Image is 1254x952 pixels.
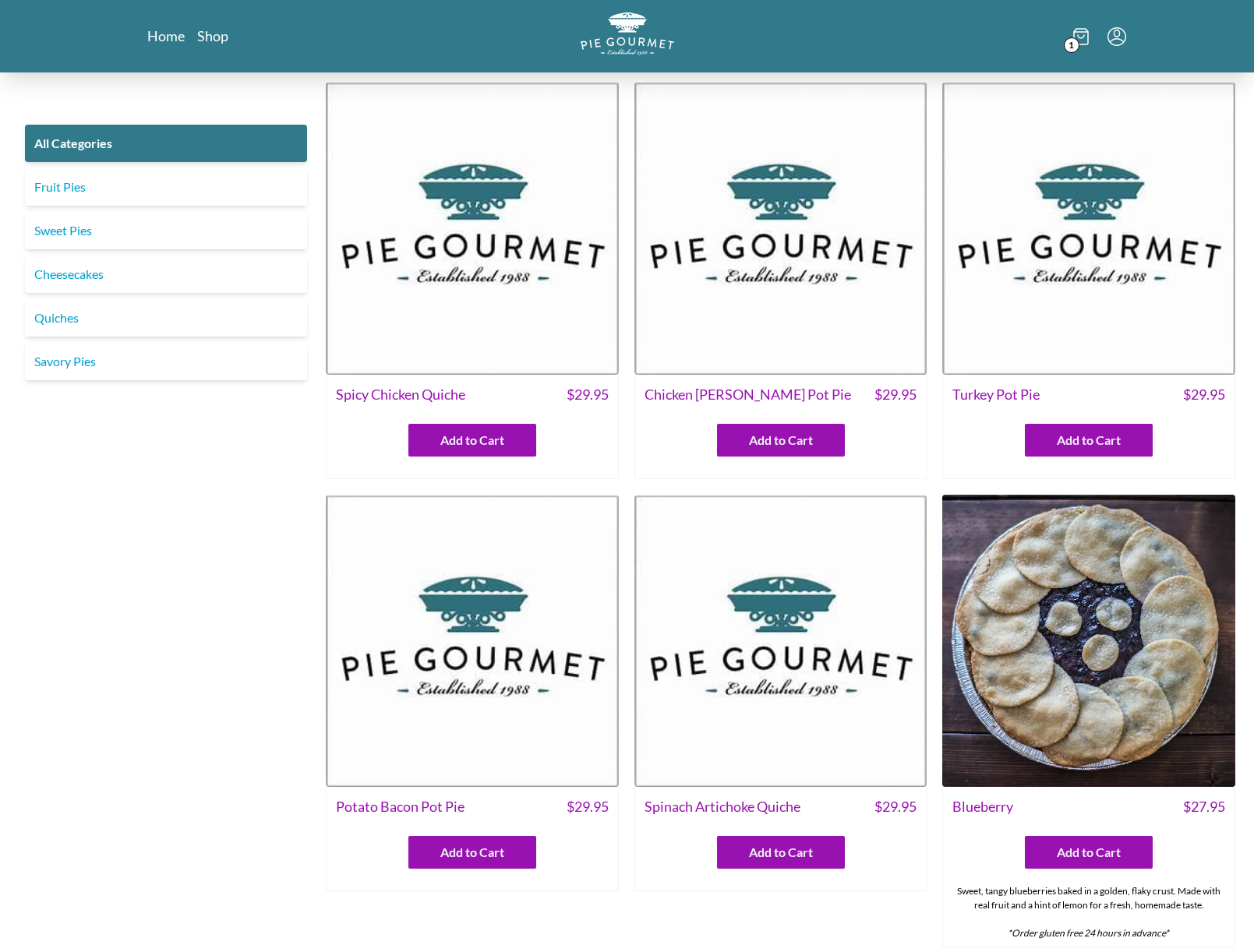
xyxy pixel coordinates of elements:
[1057,843,1121,862] span: Add to Cart
[25,125,307,162] a: All Categories
[326,82,619,375] img: Spicy Chicken Quiche
[952,796,1013,817] span: Blueberry
[581,12,674,55] img: logo
[1057,431,1121,450] span: Add to Cart
[147,26,185,45] a: Home
[634,82,927,375] img: Chicken Curry Pot Pie
[25,299,307,337] a: Quiches
[408,836,536,869] button: Add to Cart
[336,796,465,817] span: Potato Bacon Pot Pie
[440,431,504,450] span: Add to Cart
[749,843,813,862] span: Add to Cart
[645,384,851,405] span: Chicken [PERSON_NAME] Pot Pie
[717,424,845,457] button: Add to Cart
[581,12,674,60] a: Logo
[943,878,1235,947] div: Sweet, tangy blueberries baked in a golden, flaky crust. Made with real fruit and a hint of lemon...
[749,431,813,450] span: Add to Cart
[567,796,609,817] span: $ 29.95
[634,495,927,788] img: Spinach Artichoke Quiche
[717,836,845,869] button: Add to Cart
[645,796,800,817] span: Spinach Artichoke Quiche
[567,384,609,405] span: $ 29.95
[942,495,1235,788] img: Blueberry
[440,843,504,862] span: Add to Cart
[1025,836,1153,869] button: Add to Cart
[326,495,619,788] img: Potato Bacon Pot Pie
[25,343,307,380] a: Savory Pies
[942,82,1235,375] img: Turkey Pot Pie
[408,424,536,457] button: Add to Cart
[1008,927,1169,939] em: *Order gluten free 24 hours in advance*
[25,168,307,206] a: Fruit Pies
[25,256,307,293] a: Cheesecakes
[1064,37,1079,53] span: 1
[1183,796,1225,817] span: $ 27.95
[1025,424,1153,457] button: Add to Cart
[197,26,228,45] a: Shop
[952,384,1040,405] span: Turkey Pot Pie
[336,384,465,405] span: Spicy Chicken Quiche
[874,384,917,405] span: $ 29.95
[1183,384,1225,405] span: $ 29.95
[25,212,307,249] a: Sweet Pies
[874,796,917,817] span: $ 29.95
[1107,27,1126,46] button: Menu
